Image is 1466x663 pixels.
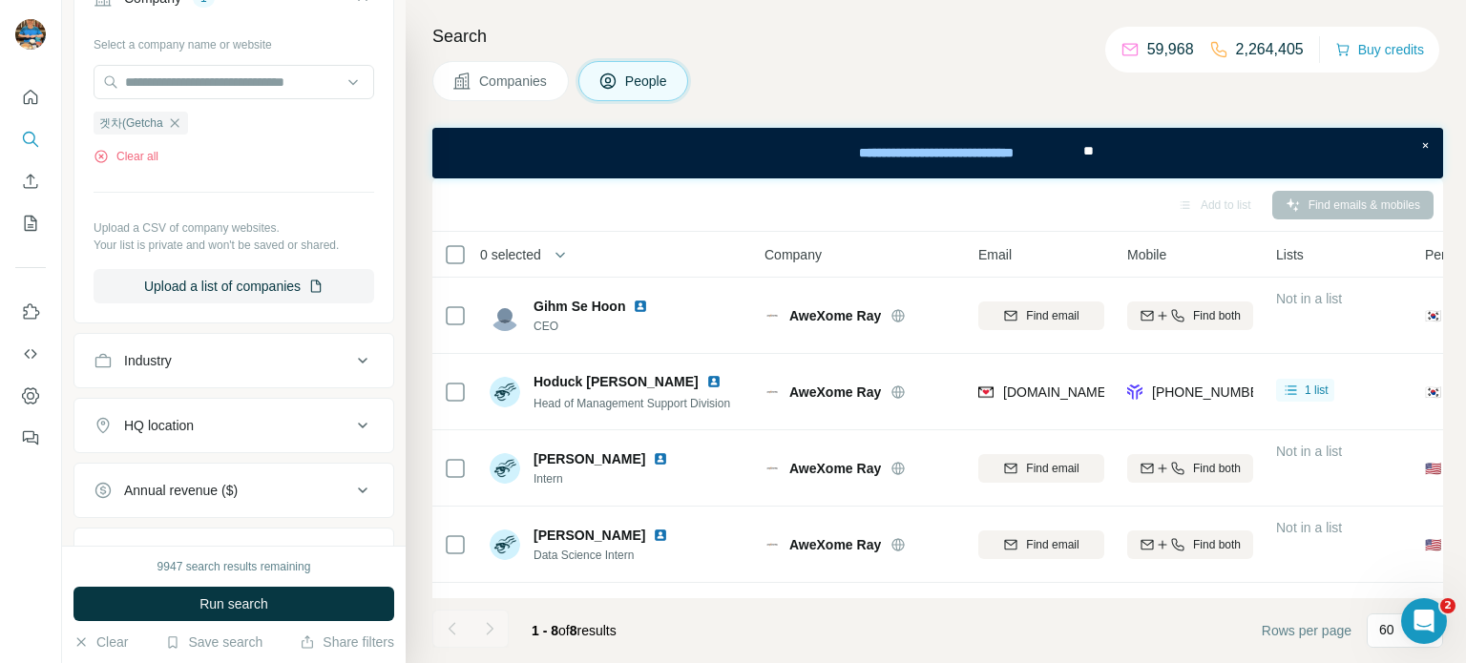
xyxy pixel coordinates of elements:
[479,72,549,91] span: Companies
[1440,598,1456,613] span: 2
[1305,382,1329,399] span: 1 list
[1026,536,1079,553] span: Find email
[1127,530,1253,559] button: Find both
[534,526,645,545] span: [PERSON_NAME]
[1003,384,1446,400] span: [DOMAIN_NAME][EMAIL_ADDRESS][PERSON_NAME][DOMAIN_NAME]
[1276,444,1342,459] span: Not in a list
[1147,38,1194,61] p: 59,968
[633,299,648,314] img: LinkedIn logo
[1193,460,1241,477] span: Find both
[625,72,669,91] span: People
[99,114,163,132] span: 겟차(Getcha
[1425,306,1441,325] span: 🇰🇷
[94,219,374,237] p: Upload a CSV of company websites.
[1127,454,1253,483] button: Find both
[1236,38,1304,61] p: 2,264,405
[300,632,394,652] button: Share filters
[789,459,881,478] span: AweXome Ray
[74,467,393,513] button: Annual revenue ($)
[1127,301,1253,330] button: Find both
[1262,621,1351,640] span: Rows per page
[74,338,393,383] button: Industry
[789,383,881,402] span: AweXome Ray
[124,481,238,500] div: Annual revenue ($)
[1276,596,1342,611] span: Not in a list
[534,470,676,487] span: Intern
[570,623,577,638] span: 8
[534,397,730,410] span: Head of Management Support Division
[532,623,558,638] span: 1 - 8
[789,306,881,325] span: AweXome Ray
[534,449,645,468] span: [PERSON_NAME]
[15,122,46,156] button: Search
[15,379,46,413] button: Dashboard
[15,337,46,371] button: Use Surfe API
[15,206,46,240] button: My lists
[490,529,520,560] img: Avatar
[1152,384,1272,400] span: [PHONE_NUMBER]
[15,421,46,455] button: Feedback
[490,453,520,484] img: Avatar
[94,269,374,303] button: Upload a list of companies
[94,148,158,165] button: Clear all
[1193,307,1241,324] span: Find both
[157,558,311,575] div: 9947 search results remaining
[534,297,625,316] span: Gihm Se Hoon
[1425,459,1441,478] span: 🇺🇸
[789,535,881,554] span: AweXome Ray
[15,295,46,329] button: Use Surfe on LinkedIn
[978,301,1104,330] button: Find email
[1026,307,1079,324] span: Find email
[1276,520,1342,535] span: Not in a list
[1026,460,1079,477] span: Find email
[480,245,541,264] span: 0 selected
[1379,620,1394,639] p: 60
[432,128,1443,178] iframe: Banner
[1335,36,1424,63] button: Buy credits
[1127,245,1166,264] span: Mobile
[1193,536,1241,553] span: Find both
[1401,598,1447,644] iframe: Intercom live chat
[558,623,570,638] span: of
[124,416,194,435] div: HQ location
[534,318,656,335] span: CEO
[978,245,1012,264] span: Email
[1276,245,1304,264] span: Lists
[978,454,1104,483] button: Find email
[534,547,676,564] span: Data Science Intern
[653,451,668,466] img: LinkedIn logo
[653,528,668,543] img: LinkedIn logo
[432,23,1443,50] h4: Search
[764,384,780,400] img: Logo of AweXome Ray
[73,587,394,621] button: Run search
[764,308,780,323] img: Logo of AweXome Ray
[490,377,520,407] img: Avatar
[15,80,46,114] button: Quick start
[764,461,780,476] img: Logo of AweXome Ray
[94,29,374,53] div: Select a company name or website
[490,300,520,331] img: Avatar
[74,532,393,578] button: Employees (size)
[978,530,1104,559] button: Find email
[764,537,780,552] img: Logo of AweXome Ray
[124,351,172,370] div: Industry
[94,237,374,254] p: Your list is private and won't be saved or shared.
[15,164,46,198] button: Enrich CSV
[1425,535,1441,554] span: 🇺🇸
[1425,383,1441,402] span: 🇰🇷
[978,383,994,402] img: provider findymail logo
[532,623,617,638] span: results
[199,594,268,613] span: Run search
[73,632,128,652] button: Clear
[1276,291,1342,306] span: Not in a list
[706,374,722,389] img: LinkedIn logo
[1127,383,1142,402] img: provider forager logo
[15,19,46,50] img: Avatar
[534,372,699,391] span: Hoduck [PERSON_NAME]
[74,403,393,448] button: HQ location
[764,245,822,264] span: Company
[165,632,262,652] button: Save search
